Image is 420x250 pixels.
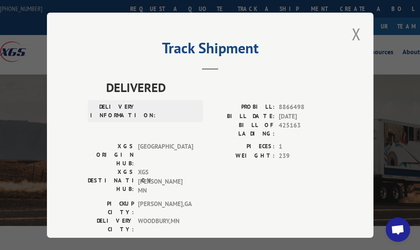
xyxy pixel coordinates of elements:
label: DELIVERY INFORMATION: [90,103,136,120]
span: WOODBURY , MN [138,216,193,233]
h2: Track Shipment [88,42,333,58]
label: XGS DESTINATION HUB: [88,168,134,195]
label: PICKUP CITY: [88,199,134,216]
label: XGS ORIGIN HUB: [88,142,134,168]
span: DELIVERED [106,78,333,96]
span: [PERSON_NAME] , GA [138,199,193,216]
label: PIECES: [210,142,275,151]
label: PROBILL: [210,103,275,112]
label: BILL OF LADING: [210,121,275,138]
span: [GEOGRAPHIC_DATA] [138,142,193,168]
span: XGS [PERSON_NAME] MN [138,168,193,195]
span: 239 [279,151,333,160]
a: Open chat [386,217,410,242]
label: WEIGHT: [210,151,275,160]
span: 1 [279,142,333,151]
span: 425163 [279,121,333,138]
label: BILL DATE: [210,112,275,121]
label: DELIVERY CITY: [88,216,134,233]
span: 8866498 [279,103,333,112]
button: Close modal [349,23,363,45]
span: [DATE] [279,112,333,121]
